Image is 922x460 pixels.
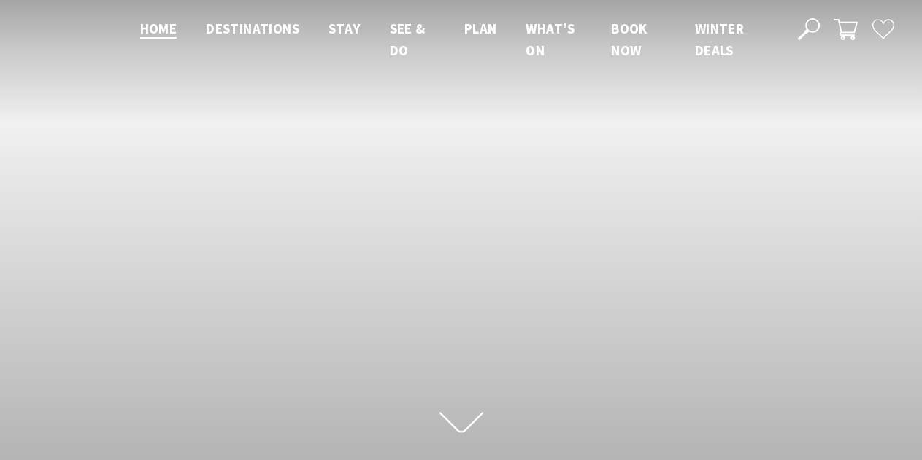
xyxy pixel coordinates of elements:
[464,20,497,37] span: Plan
[126,17,781,62] nav: Main Menu
[526,20,575,59] span: What’s On
[140,20,177,37] span: Home
[390,20,426,59] span: See & Do
[611,20,648,59] span: Book now
[329,20,361,37] span: Stay
[695,20,744,59] span: Winter Deals
[206,20,299,37] span: Destinations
